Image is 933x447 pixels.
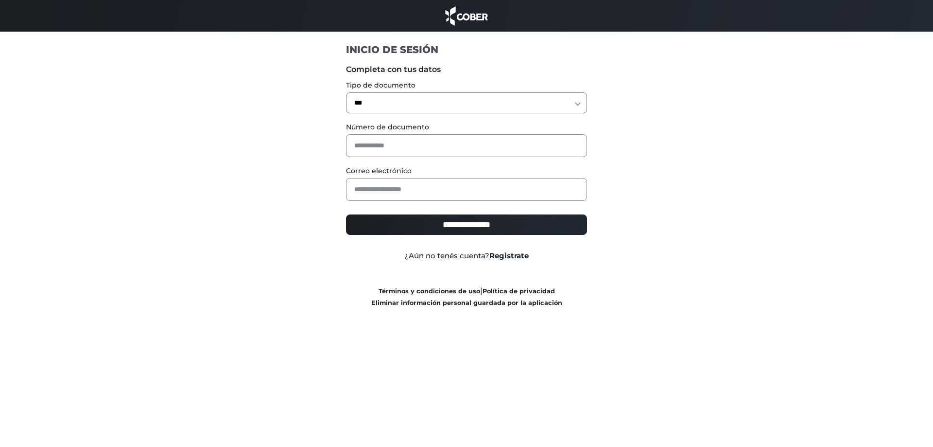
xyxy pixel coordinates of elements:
[443,5,490,27] img: cober_marca.png
[346,122,587,132] label: Número de documento
[379,287,480,295] a: Términos y condiciones de uso
[339,250,595,262] div: ¿Aún no tenés cuenta?
[346,80,587,90] label: Tipo de documento
[346,43,587,56] h1: INICIO DE SESIÓN
[371,299,562,306] a: Eliminar información personal guardada por la aplicación
[346,64,587,75] label: Completa con tus datos
[346,166,587,176] label: Correo electrónico
[483,287,555,295] a: Política de privacidad
[489,251,529,260] a: Registrate
[339,285,595,308] div: |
